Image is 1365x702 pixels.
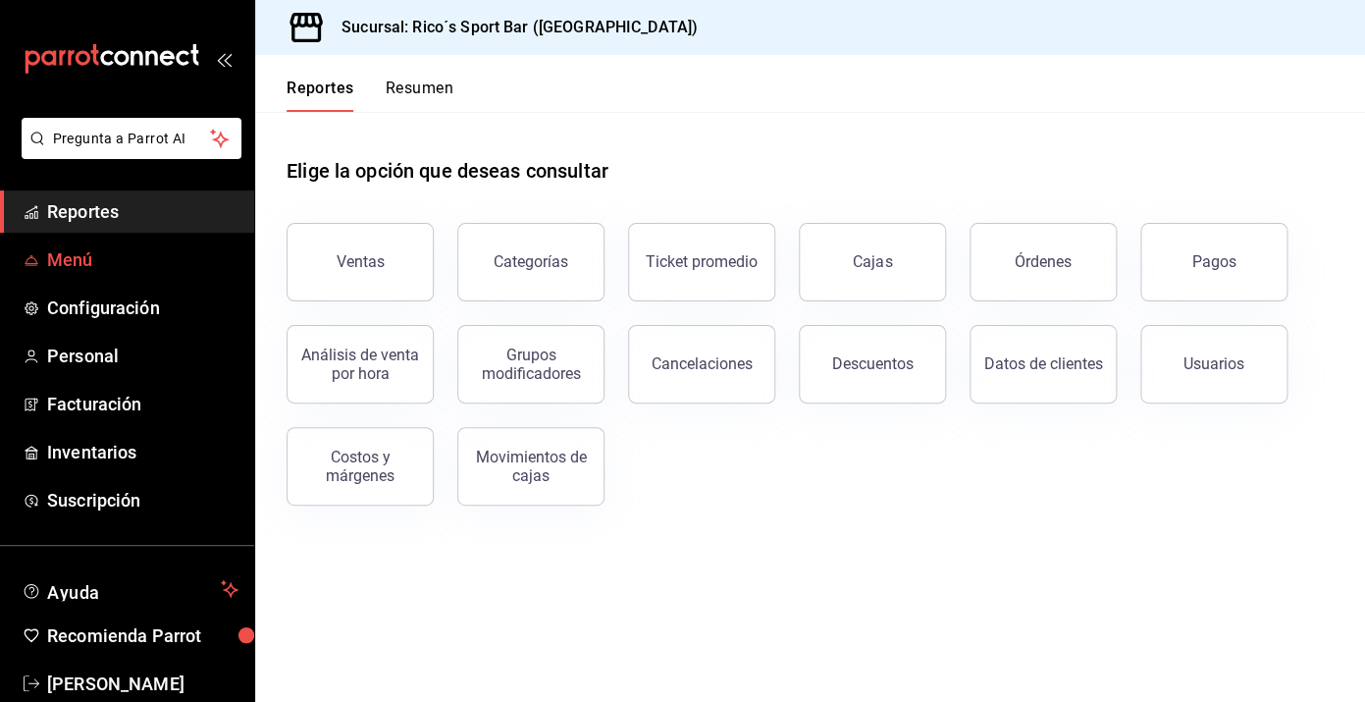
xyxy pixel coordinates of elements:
button: Resumen [386,79,453,112]
div: Ventas [337,252,385,271]
button: Datos de clientes [970,325,1117,404]
h1: Elige la opción que deseas consultar [287,156,608,186]
span: Configuración [47,295,238,321]
div: Cajas [853,250,893,274]
button: Ticket promedio [628,223,775,301]
div: Costos y márgenes [299,448,421,485]
button: Pregunta a Parrot AI [22,118,241,159]
button: Pagos [1140,223,1287,301]
button: Ventas [287,223,434,301]
div: Grupos modificadores [470,346,592,383]
div: Cancelaciones [652,354,753,373]
div: Órdenes [1015,252,1072,271]
button: Reportes [287,79,354,112]
div: Ticket promedio [646,252,758,271]
span: Reportes [47,198,238,225]
span: Recomienda Parrot [47,622,238,649]
button: Usuarios [1140,325,1287,404]
button: Cancelaciones [628,325,775,404]
div: Usuarios [1183,354,1244,373]
h3: Sucursal: Rico´s Sport Bar ([GEOGRAPHIC_DATA]) [326,16,698,39]
div: Análisis de venta por hora [299,346,421,383]
div: Categorías [494,252,568,271]
a: Cajas [799,223,946,301]
button: Descuentos [799,325,946,404]
div: Datos de clientes [984,354,1103,373]
span: Inventarios [47,439,238,465]
span: Personal [47,343,238,369]
div: Pagos [1192,252,1236,271]
button: Costos y márgenes [287,427,434,506]
button: Movimientos de cajas [457,427,604,506]
span: Suscripción [47,487,238,513]
button: Categorías [457,223,604,301]
div: navigation tabs [287,79,453,112]
button: Órdenes [970,223,1117,301]
button: Grupos modificadores [457,325,604,404]
a: Pregunta a Parrot AI [14,142,241,163]
button: Análisis de venta por hora [287,325,434,404]
span: Ayuda [47,577,213,601]
div: Movimientos de cajas [470,448,592,485]
span: Pregunta a Parrot AI [53,129,211,149]
div: Descuentos [832,354,914,373]
span: [PERSON_NAME] [47,671,238,697]
button: open_drawer_menu [216,51,232,67]
span: Facturación [47,391,238,417]
span: Menú [47,246,238,273]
